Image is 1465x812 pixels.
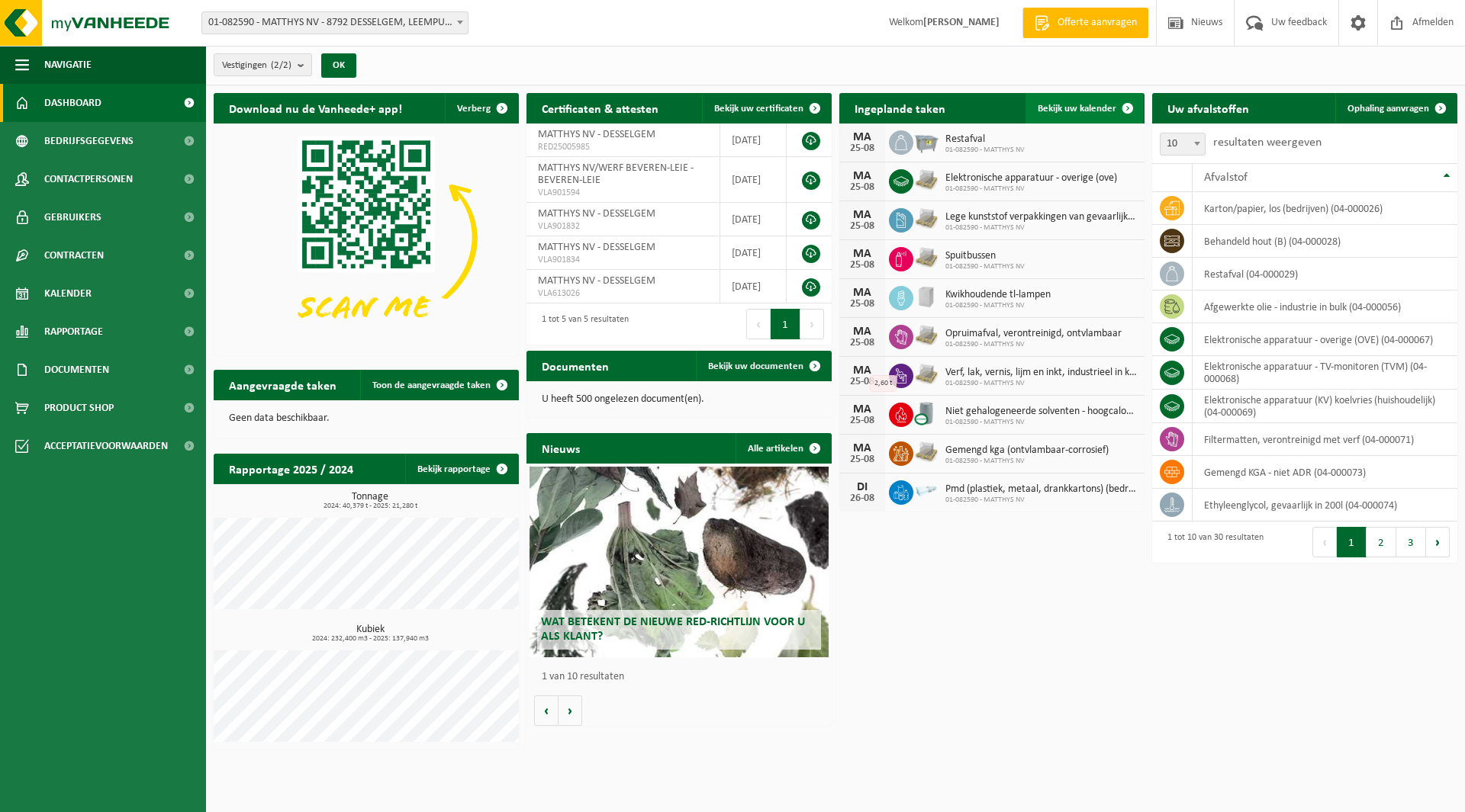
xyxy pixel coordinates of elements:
span: 01-082590 - MATTHYS NV [945,418,1137,427]
img: LP-LD-00200-CU [913,400,939,426]
span: Verberg [457,104,491,114]
a: Offerte aanvragen [1022,8,1148,38]
img: LP-PA-00000-WDN-11 [913,361,939,387]
span: VLA613026 [538,287,708,300]
span: Contracten [44,236,104,274]
count: (2/2) [271,60,291,70]
div: 1 tot 10 van 30 resultaten [1160,525,1264,559]
button: Next [1426,527,1450,557]
p: Geen data beschikbaar. [229,413,504,424]
span: Bekijk uw documenten [708,361,803,371]
span: 01-082590 - MATTHYS NV [945,340,1122,349]
div: 25-08 [847,377,877,387]
span: Bedrijfsgegevens [44,122,134,160]
td: filtermatten, verontreinigd met verf (04-000071) [1193,423,1457,456]
span: MATTHYS NV - DESSELGEM [538,129,655,140]
h2: Certificaten & attesten [526,93,674,123]
a: Bekijk uw certificaten [702,93,830,124]
span: Navigatie [44,46,92,84]
span: Bekijk uw certificaten [714,104,803,114]
div: MA [847,403,877,416]
td: karton/papier, los (bedrijven) (04-000026) [1193,192,1457,225]
label: resultaten weergeven [1213,136,1322,149]
div: 25-08 [847,454,877,465]
td: [DATE] [720,270,787,303]
img: LP-PA-00000-WDN-11 [913,323,939,348]
div: MA [847,170,877,182]
h2: Nieuws [526,433,595,463]
div: 25-08 [847,416,877,426]
div: MA [847,326,877,338]
span: Niet gehalogeneerde solventen - hoogcalorisch in 200lt-vat [945,406,1137,418]
span: 01-082590 - MATTHYS NV - 8792 DESSELGEM, LEEMPUTSTRAAT 75 [201,11,468,34]
td: elektronische apparatuur - TV-monitoren (TVM) (04-000068) [1193,356,1457,390]
td: [DATE] [720,157,787,203]
h2: Ingeplande taken [839,93,961,123]
span: 10 [1161,133,1205,155]
span: Rapportage [44,313,103,351]
button: Volgende [559,695,582,726]
h2: Aangevraagde taken [214,370,352,400]
span: Opruimafval, verontreinigd, ontvlambaar [945,328,1122,340]
a: Toon de aangevraagde taken [360,370,517,400]
div: DI [847,481,877,493]
img: LP-PA-00000-WDN-11 [913,439,939,465]
h2: Download nu de Vanheede+ app! [214,93,417,123]
div: 25-08 [847,338,877,348]
span: Contactpersonen [44,160,133,198]
div: 25-08 [847,182,877,193]
button: Previous [746,309,771,339]
td: [DATE] [720,203,787,236]
span: Gebruikers [44,198,101,236]
span: Elektronische apparatuur - overige (ove) [945,172,1117,185]
a: Ophaling aanvragen [1335,93,1456,124]
img: Download de VHEPlus App [214,124,519,352]
span: 2024: 40,379 t - 2025: 21,280 t [221,502,519,510]
strong: [PERSON_NAME] [923,17,1000,28]
img: LP-SK-00120-HPE-11 [913,478,939,504]
span: Lege kunststof verpakkingen van gevaarlijke stoffen [945,211,1137,223]
div: 26-08 [847,493,877,504]
h3: Tonnage [221,492,519,510]
span: Kalender [44,274,92,313]
span: Ophaling aanvragen [1347,104,1429,114]
span: Gemengd kga (ontvlambaar-corrosief) [945,445,1109,457]
button: 3 [1396,527,1426,557]
span: 01-082590 - MATTHYS NV [945,301,1051,310]
span: 10 [1160,133,1206,156]
div: MA [847,287,877,299]
span: Spuitbussen [945,250,1025,262]
button: Next [800,309,824,339]
a: Bekijk uw documenten [696,351,830,381]
h3: Kubiek [221,624,519,643]
button: Vestigingen(2/2) [214,53,312,76]
div: MA [847,131,877,143]
div: MA [847,442,877,454]
a: Bekijk rapportage [405,454,517,484]
span: VLA901834 [538,254,708,266]
td: ethyleenglycol, gevaarlijk in 200l (04-000074) [1193,489,1457,522]
img: WB-2500-GAL-GY-01 [913,128,939,154]
h2: Rapportage 2025 / 2024 [214,454,369,483]
span: 01-082590 - MATTHYS NV [945,223,1137,233]
div: 1 tot 5 van 5 resultaten [534,307,629,341]
span: Vestigingen [222,54,291,77]
button: Previous [1312,527,1337,557]
span: VLA901832 [538,220,708,233]
div: MA [847,364,877,377]
img: LP-PA-00000-WDN-11 [913,245,939,271]
span: 01-082590 - MATTHYS NV [945,379,1137,388]
span: Toon de aangevraagde taken [372,380,491,390]
div: MA [847,248,877,260]
td: elektronische apparatuur (KV) koelvries (huishoudelijk) (04-000069) [1193,390,1457,423]
div: 25-08 [847,260,877,271]
span: 2024: 232,400 m3 - 2025: 137,940 m3 [221,635,519,643]
span: Dashboard [44,84,101,122]
button: 1 [1337,527,1367,557]
a: Wat betekent de nieuwe RED-richtlijn voor u als klant? [530,467,829,657]
p: 1 van 10 resultaten [542,672,824,682]
button: 2 [1367,527,1396,557]
span: Documenten [44,351,109,389]
a: Alle artikelen [736,433,830,464]
h2: Uw afvalstoffen [1152,93,1264,123]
